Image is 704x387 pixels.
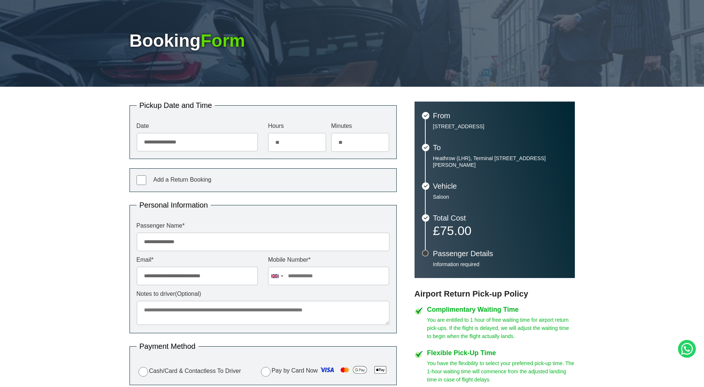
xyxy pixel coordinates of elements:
[433,250,567,257] h3: Passenger Details
[137,291,390,297] label: Notes to driver
[433,182,567,190] h3: Vehicle
[153,176,212,183] span: Add a Return Booking
[433,123,567,130] p: [STREET_ADDRESS]
[440,224,471,238] span: 75.00
[137,257,258,263] label: Email
[137,223,390,229] label: Passenger Name
[137,102,215,109] legend: Pickup Date and Time
[175,291,201,297] span: (Optional)
[259,364,390,378] label: Pay by Card Now
[427,316,575,340] p: You are entitled to 1 hour of free waiting time for airport return pick-ups. If the flight is del...
[137,366,241,377] label: Cash/Card & Contactless To Driver
[427,359,575,384] p: You have the flexibility to select your preferred pick-up time. The 1-hour waiting time will comm...
[137,175,146,185] input: Add a Return Booking
[137,201,211,209] legend: Personal Information
[261,367,271,377] input: Pay by Card Now
[200,31,245,50] span: Form
[130,32,575,50] h1: Booking
[268,257,389,263] label: Mobile Number
[268,123,326,129] label: Hours
[415,289,575,299] h3: Airport Return Pick-up Policy
[137,123,258,129] label: Date
[433,144,567,151] h3: To
[433,225,567,236] p: £
[427,306,575,313] h4: Complimentary Waiting Time
[427,350,575,356] h4: Flexible Pick-Up Time
[138,367,148,377] input: Cash/Card & Contactless To Driver
[137,343,199,350] legend: Payment Method
[433,261,567,268] p: Information required
[433,112,567,119] h3: From
[268,267,285,285] div: United Kingdom: +44
[331,123,389,129] label: Minutes
[433,155,567,168] p: Heathrow (LHR), Terminal [STREET_ADDRESS][PERSON_NAME]
[433,214,567,222] h3: Total Cost
[433,193,567,200] p: Saloon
